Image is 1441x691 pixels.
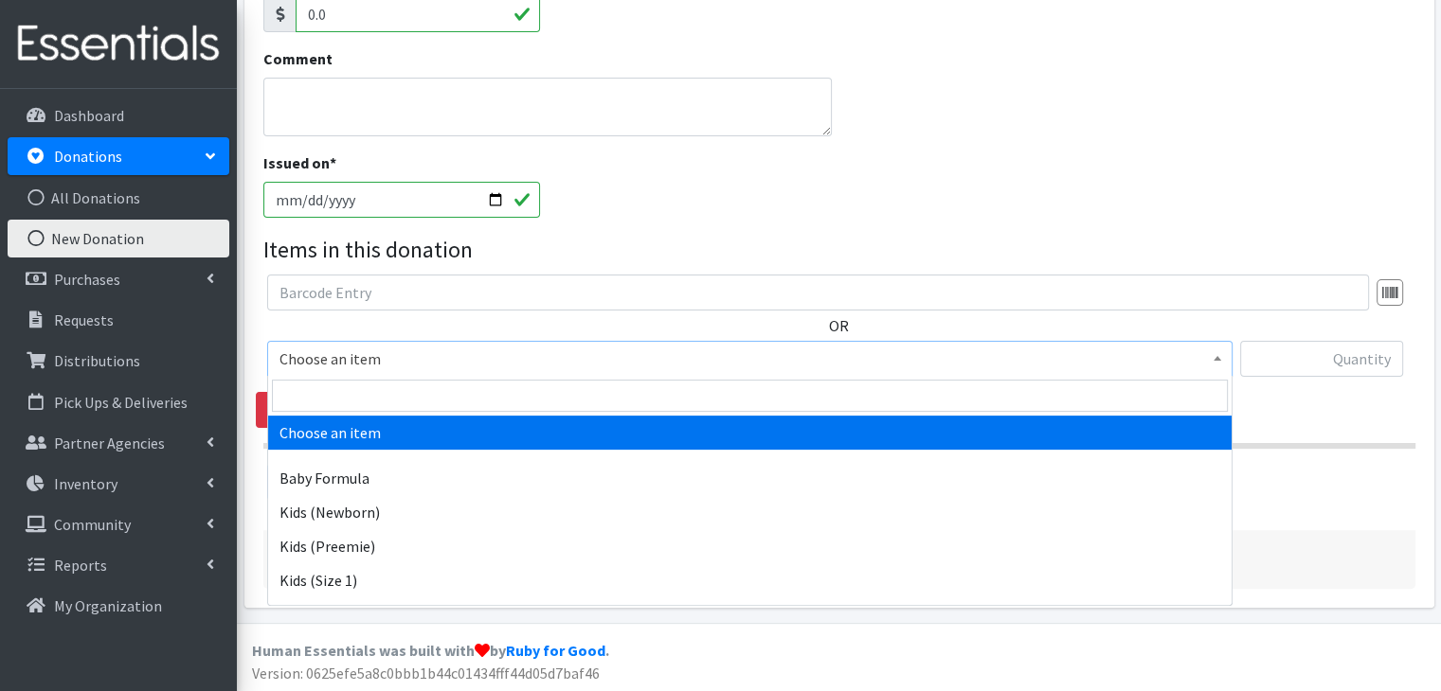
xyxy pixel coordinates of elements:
p: Purchases [54,270,120,289]
abbr: required [330,153,336,172]
input: Barcode Entry [267,275,1369,310]
p: Pick Ups & Deliveries [54,393,188,412]
label: Issued on [263,151,336,174]
a: Dashboard [8,97,229,134]
label: Comment [263,47,333,70]
a: Distributions [8,342,229,380]
li: Kids (Size 2) [268,597,1232,631]
a: Remove [256,392,351,428]
p: Inventory [54,474,117,493]
a: Community [8,505,229,543]
a: My Organization [8,587,229,625]
strong: Human Essentials was built with by . [252,641,609,660]
p: Requests [54,310,114,329]
p: My Organization [54,596,162,615]
p: Partner Agencies [54,434,165,452]
label: OR [829,314,849,337]
span: Version: 0625efe5a8c0bbb1b44c01434fff44d05d7baf46 [252,664,600,682]
li: Baby Formula [268,461,1232,495]
p: Reports [54,556,107,575]
p: Donations [54,147,122,166]
p: Distributions [54,351,140,370]
a: All Donations [8,179,229,217]
span: Choose an item [267,341,1233,377]
li: Kids (Newborn) [268,495,1232,529]
p: Community [54,515,131,534]
a: Donations [8,137,229,175]
a: New Donation [8,220,229,257]
li: Kids (Size 1) [268,563,1232,597]
li: Choose an item [268,416,1232,450]
li: Kids (Preemie) [268,529,1232,563]
a: Partner Agencies [8,424,229,462]
a: Ruby for Good [506,641,605,660]
a: Reports [8,546,229,584]
img: HumanEssentials [8,12,229,76]
span: Choose an item [279,345,1220,372]
a: Purchases [8,260,229,298]
p: Dashboard [54,106,124,125]
a: Inventory [8,465,229,503]
input: Quantity [1240,341,1403,377]
a: Requests [8,301,229,339]
a: Pick Ups & Deliveries [8,383,229,421]
legend: Items in this donation [263,233,1415,267]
